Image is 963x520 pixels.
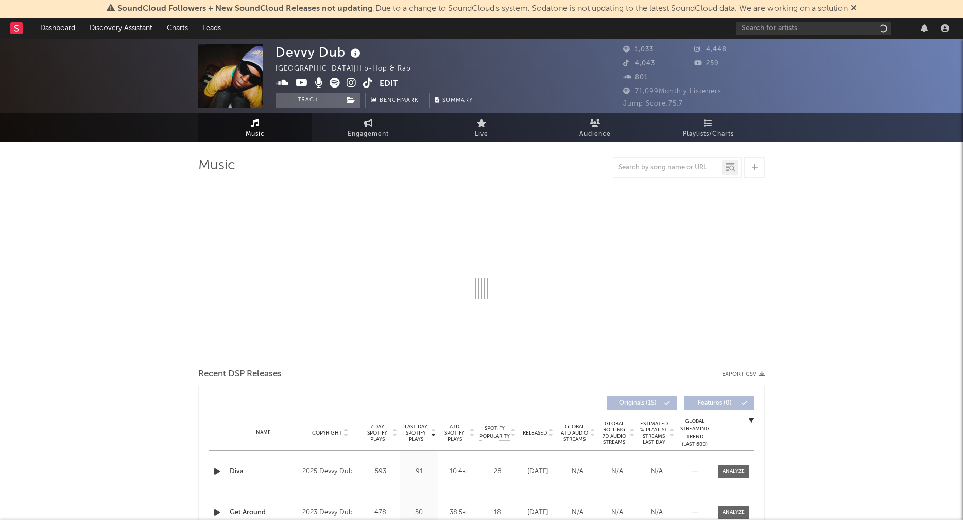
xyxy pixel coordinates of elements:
[365,93,424,108] a: Benchmark
[302,465,358,478] div: 2025 Devvy Dub
[538,113,651,142] a: Audience
[623,100,683,107] span: Jump Score: 75.7
[560,466,595,477] div: N/A
[33,18,82,39] a: Dashboard
[479,425,510,440] span: Spotify Popularity
[679,418,710,448] div: Global Streaming Trend (Last 60D)
[623,88,721,95] span: 71,099 Monthly Listeners
[736,22,891,35] input: Search for artists
[117,5,373,13] span: SoundCloud Followers + New SoundCloud Releases not updating
[198,368,282,380] span: Recent DSP Releases
[429,93,478,108] button: Summary
[246,128,265,141] span: Music
[276,44,363,61] div: Devvy Dub
[441,508,474,518] div: 38.5k
[380,78,398,91] button: Edit
[230,429,297,437] div: Name
[521,508,555,518] div: [DATE]
[380,95,419,107] span: Benchmark
[607,396,677,410] button: Originals(15)
[560,508,595,518] div: N/A
[364,466,397,477] div: 593
[600,508,634,518] div: N/A
[694,60,719,67] span: 259
[560,424,589,442] span: Global ATD Audio Streams
[623,46,654,53] span: 1,033
[521,466,555,477] div: [DATE]
[683,128,734,141] span: Playlists/Charts
[579,128,611,141] span: Audience
[479,466,515,477] div: 28
[600,466,634,477] div: N/A
[722,371,765,377] button: Export CSV
[640,421,668,445] span: Estimated % Playlist Streams Last Day
[694,46,727,53] span: 4,448
[302,507,358,519] div: 2023 Devvy Dub
[198,113,312,142] a: Music
[364,508,397,518] div: 478
[851,5,857,13] span: Dismiss
[402,466,436,477] div: 91
[117,5,848,13] span: : Due to a change to SoundCloud's system, Sodatone is not updating to the latest SoundCloud data....
[691,400,738,406] span: Features ( 0 )
[230,508,297,518] a: Get Around
[614,400,661,406] span: Originals ( 15 )
[312,430,342,436] span: Copyright
[312,113,425,142] a: Engagement
[479,508,515,518] div: 18
[195,18,228,39] a: Leads
[160,18,195,39] a: Charts
[651,113,765,142] a: Playlists/Charts
[613,164,722,172] input: Search by song name or URL
[640,466,674,477] div: N/A
[348,128,389,141] span: Engagement
[364,424,391,442] span: 7 Day Spotify Plays
[441,424,468,442] span: ATD Spotify Plays
[523,430,547,436] span: Released
[230,466,297,477] a: Diva
[82,18,160,39] a: Discovery Assistant
[402,508,436,518] div: 50
[623,60,655,67] span: 4,043
[276,93,340,108] button: Track
[442,98,473,103] span: Summary
[475,128,488,141] span: Live
[441,466,474,477] div: 10.4k
[402,424,429,442] span: Last Day Spotify Plays
[640,508,674,518] div: N/A
[623,74,648,81] span: 801
[600,421,628,445] span: Global Rolling 7D Audio Streams
[425,113,538,142] a: Live
[684,396,754,410] button: Features(0)
[276,63,423,75] div: [GEOGRAPHIC_DATA] | Hip-hop & Rap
